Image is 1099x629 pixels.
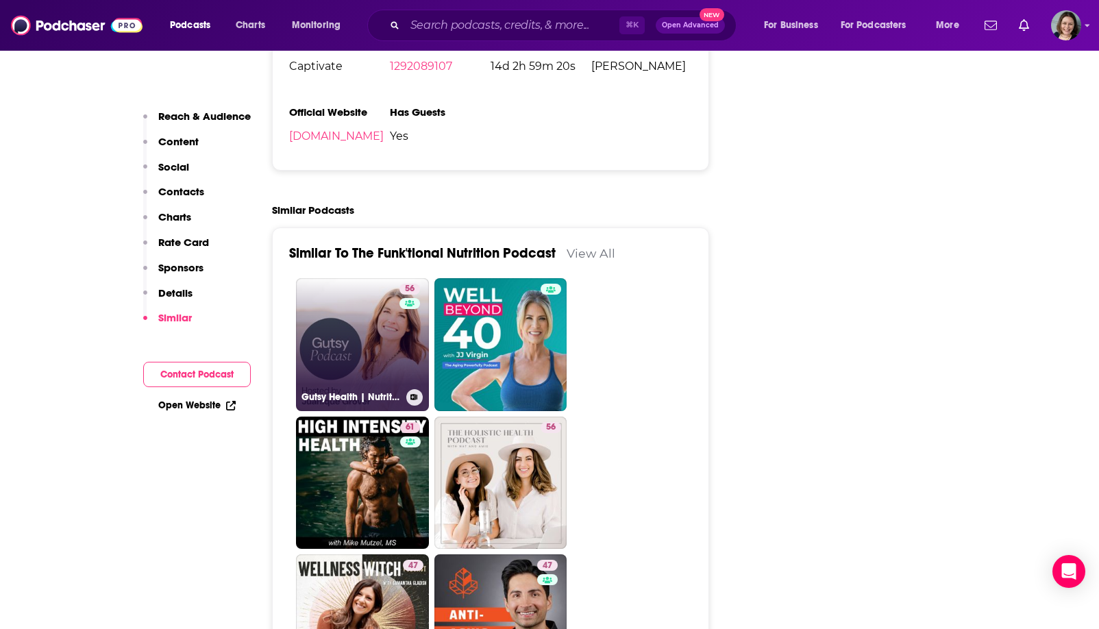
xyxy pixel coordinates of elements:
button: Rate Card [143,236,209,261]
a: View All [567,246,615,260]
h3: Has Guests [390,106,491,119]
a: 1292089107 [390,60,452,73]
h3: Official Website [289,106,390,119]
div: Open Intercom Messenger [1052,555,1085,588]
a: 61 [400,422,420,433]
span: Open Advanced [662,22,719,29]
span: New [700,8,724,21]
p: Charts [158,210,191,223]
h3: Gutsy Health | Nutrition and Medicine [301,391,401,403]
h2: Similar Podcasts [272,203,354,217]
button: Reach & Audience [143,110,251,135]
button: open menu [926,14,976,36]
span: 14d 2h 59m 20s [491,60,591,73]
span: [PERSON_NAME] [591,60,692,73]
div: Search podcasts, credits, & more... [380,10,750,41]
button: Sponsors [143,261,203,286]
span: 56 [405,282,415,296]
a: 56 [434,417,567,550]
a: [DOMAIN_NAME] [289,129,384,143]
a: Similar To The Funk'tional Nutrition Podcast [289,245,556,262]
button: Content [143,135,199,160]
button: open menu [754,14,835,36]
a: Show notifications dropdown [979,14,1002,37]
img: Podchaser - Follow, Share and Rate Podcasts [11,12,143,38]
p: Contacts [158,185,204,198]
span: 47 [408,559,418,573]
a: 56 [541,422,561,433]
span: Captivate [289,60,390,73]
span: Logged in as micglogovac [1051,10,1081,40]
a: 56Gutsy Health | Nutrition and Medicine [296,278,429,411]
span: Podcasts [170,16,210,35]
span: For Business [764,16,818,35]
button: open menu [160,14,228,36]
input: Search podcasts, credits, & more... [405,14,619,36]
p: Details [158,286,193,299]
span: 47 [543,559,552,573]
button: Similar [143,311,192,336]
span: More [936,16,959,35]
button: Charts [143,210,191,236]
a: Charts [227,14,273,36]
button: Contact Podcast [143,362,251,387]
a: 61 [296,417,429,550]
p: Similar [158,311,192,324]
span: 56 [546,421,556,434]
p: Sponsors [158,261,203,274]
button: open menu [832,14,926,36]
span: For Podcasters [841,16,906,35]
button: Open AdvancedNew [656,17,725,34]
span: Charts [236,16,265,35]
a: 56 [399,284,420,295]
button: Show profile menu [1051,10,1081,40]
a: 47 [537,560,558,571]
button: open menu [282,14,358,36]
p: Social [158,160,189,173]
span: Monitoring [292,16,341,35]
span: 61 [406,421,415,434]
a: Open Website [158,399,236,411]
p: Content [158,135,199,148]
span: Yes [390,129,491,143]
p: Rate Card [158,236,209,249]
button: Contacts [143,185,204,210]
button: Details [143,286,193,312]
button: Social [143,160,189,186]
a: Show notifications dropdown [1013,14,1035,37]
p: Reach & Audience [158,110,251,123]
img: User Profile [1051,10,1081,40]
a: 47 [403,560,423,571]
span: ⌘ K [619,16,645,34]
